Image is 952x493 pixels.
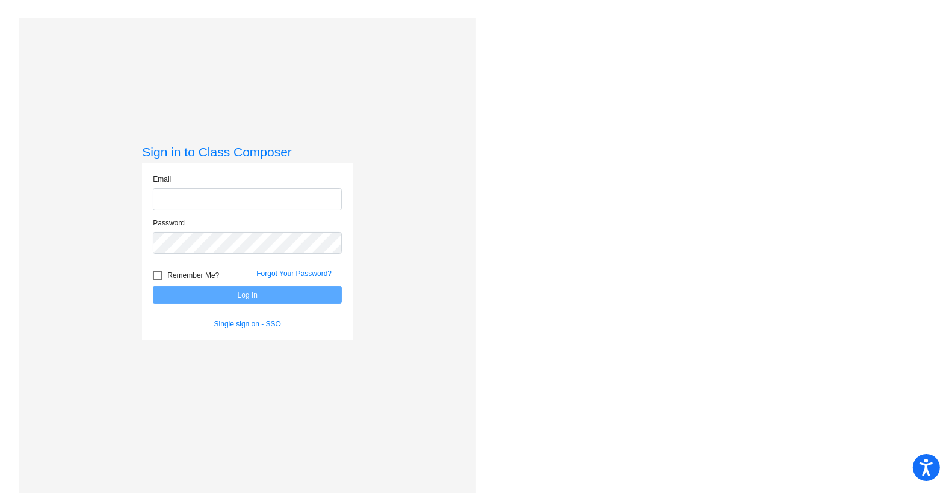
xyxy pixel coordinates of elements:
[153,174,171,185] label: Email
[167,268,219,283] span: Remember Me?
[153,218,185,228] label: Password
[256,269,332,278] a: Forgot Your Password?
[214,320,281,328] a: Single sign on - SSO
[153,286,342,304] button: Log In
[142,144,353,159] h3: Sign in to Class Composer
